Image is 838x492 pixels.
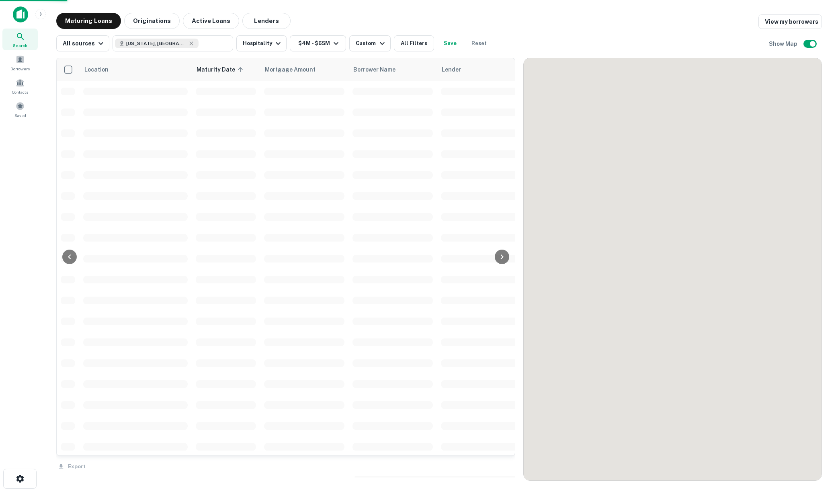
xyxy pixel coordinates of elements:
th: Lender [437,58,565,81]
button: Lenders [242,13,291,29]
img: capitalize-icon.png [13,6,28,23]
iframe: Chat Widget [798,428,838,466]
a: Contacts [2,75,38,97]
th: Borrower Name [348,58,437,81]
span: Borrower Name [353,65,395,74]
span: Maturity Date [197,65,246,74]
th: Mortgage Amount [260,58,348,81]
button: Custom [349,35,390,51]
div: Custom [356,39,387,48]
a: Search [2,29,38,50]
a: Borrowers [2,52,38,74]
button: Save your search to get updates of matches that match your search criteria. [437,35,463,51]
a: Saved [2,98,38,120]
span: Mortgage Amount [265,65,326,74]
button: Maturing Loans [56,13,121,29]
button: Reset [466,35,492,51]
button: Originations [124,13,180,29]
span: Lender [442,65,461,74]
button: Hospitality [236,35,287,51]
th: Maturity Date [192,58,260,81]
span: Borrowers [10,66,30,72]
span: Location [84,65,109,74]
button: All Filters [394,35,434,51]
span: [US_STATE], [GEOGRAPHIC_DATA] [126,40,186,47]
span: Saved [14,112,26,119]
th: Location [79,58,192,81]
button: $4M - $65M [290,35,346,51]
a: View my borrowers [758,14,822,29]
h6: Show Map [769,39,799,48]
button: Active Loans [183,13,239,29]
span: Contacts [12,89,28,95]
span: Search [13,42,27,49]
button: All sources [56,35,109,51]
div: All sources [63,39,106,48]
